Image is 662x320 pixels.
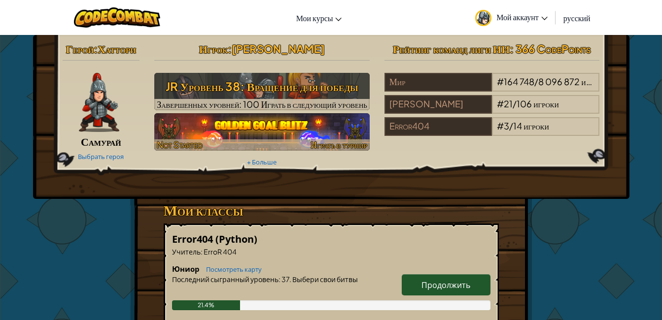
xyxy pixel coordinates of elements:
img: samurai.pose.png [79,73,119,132]
span: Рейтинг команд лиги ИИ [393,42,510,56]
span: 21 [504,98,513,109]
img: CodeCombat logo [74,7,160,28]
span: [PERSON_NAME] [232,42,325,56]
span: русский [563,13,591,23]
a: Мой аккаунт [470,2,553,33]
span: Последний сыгранный уровень [172,275,279,284]
a: Играть в следующий уровень [154,73,370,110]
span: (Python) [215,232,257,246]
span: Учитель [172,247,201,256]
span: Самурай [81,134,121,148]
a: Выбрать героя [78,153,124,160]
span: : [279,275,280,284]
a: русский [558,4,595,31]
span: игроки [581,76,607,87]
span: Мой аккаунт [496,12,548,22]
span: ErroR 404 [203,247,237,256]
h3: Мои классы [164,199,499,221]
div: Error404 [384,117,492,136]
img: avatar [475,10,491,26]
span: Юниор [172,264,201,273]
span: : [228,42,232,56]
span: Продолжить [421,280,470,290]
span: # [497,76,504,87]
a: Мои курсы [291,4,347,31]
span: : [94,42,98,56]
span: Хаттори [98,42,136,56]
span: : 366 CodePoints [510,42,591,56]
span: / [534,76,538,87]
a: Error404#3/14игроки [384,127,600,138]
div: [PERSON_NAME] [384,95,492,114]
span: 164 748 [504,76,534,87]
span: 3 [504,120,509,131]
span: 106 [517,98,532,109]
a: [PERSON_NAME]#21/106игроки [384,104,600,116]
div: Мир [384,73,492,92]
a: Посмотреть карту [201,265,262,273]
span: Not Started [157,139,203,150]
span: # [497,120,504,131]
span: 14 [513,120,522,131]
span: Играть в следующий уровень [261,98,367,110]
span: / [509,120,513,131]
img: JR Уровень 38: Вращение для победы [154,73,370,110]
span: 8 096 872 [538,76,580,87]
a: Мир#164 748/8 096 872игроки [384,82,600,94]
span: Выбери свои битвы [291,275,358,284]
a: Not StartedИграть в турнир [154,113,370,151]
span: / [513,98,517,109]
div: 21.4% [172,300,240,310]
span: Error404 [172,232,215,246]
span: Завершенных уровней: 100 [157,98,259,110]
span: Игрок [199,42,228,56]
a: + Больше [247,158,277,166]
span: Играть в турнир [311,139,367,150]
img: Golden Goal [154,113,370,151]
span: игроки [523,120,549,131]
span: : [201,247,203,256]
span: # [497,98,504,109]
span: Герой [66,42,94,56]
span: Мои курсы [296,13,333,23]
h3: JR Уровень 38: Вращение для победы [154,75,370,97]
span: 37. [280,275,291,284]
span: игроки [533,98,559,109]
